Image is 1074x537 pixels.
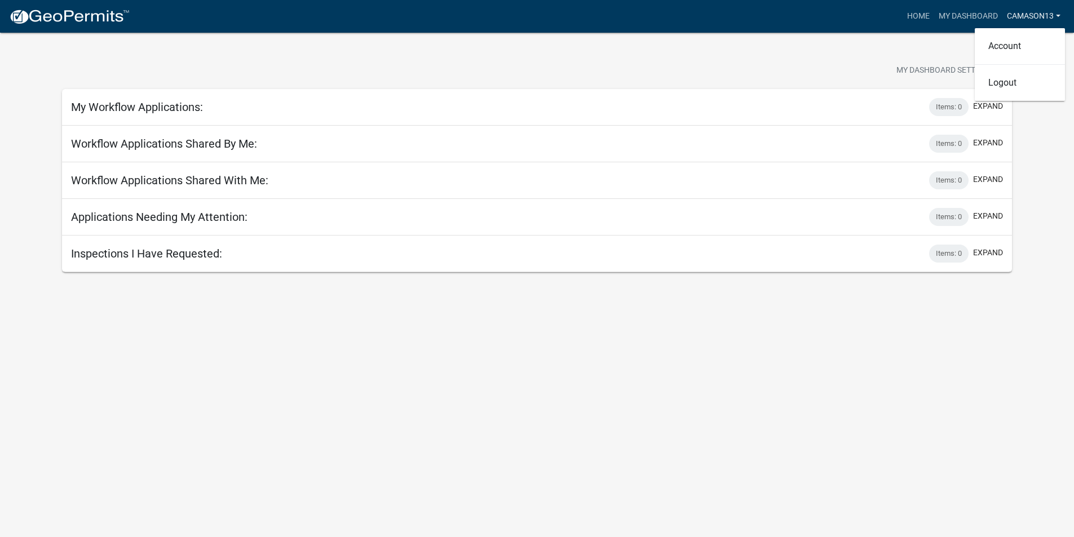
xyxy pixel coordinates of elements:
a: Logout [975,69,1065,96]
h5: Workflow Applications Shared By Me: [71,137,257,150]
a: Account [975,33,1065,60]
div: Items: 0 [929,135,969,153]
span: My Dashboard Settings [896,64,993,78]
div: Items: 0 [929,98,969,116]
div: Items: 0 [929,208,969,226]
button: expand [973,210,1003,222]
h5: Inspections I Have Requested: [71,247,222,260]
div: camason13 [975,28,1065,101]
h5: Applications Needing My Attention: [71,210,247,224]
a: Home [903,6,934,27]
div: Items: 0 [929,245,969,263]
button: expand [973,137,1003,149]
h5: Workflow Applications Shared With Me: [71,174,268,187]
div: Items: 0 [929,171,969,189]
a: camason13 [1002,6,1065,27]
button: expand [973,247,1003,259]
button: My Dashboard Settingssettings [887,60,1018,82]
button: expand [973,174,1003,185]
a: My Dashboard [934,6,1002,27]
h5: My Workflow Applications: [71,100,203,114]
button: expand [973,100,1003,112]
